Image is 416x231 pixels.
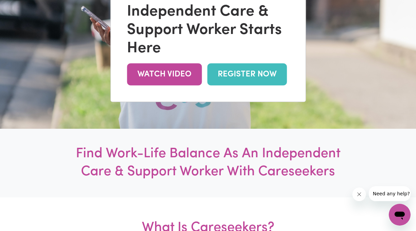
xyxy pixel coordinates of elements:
iframe: Message from company [369,186,411,201]
a: WATCH VIDEO [127,63,202,85]
a: REGISTER NOW [207,63,287,85]
iframe: Button to launch messaging window [389,204,411,226]
h1: Find Work-Life Balance As An Independent Care & Support Worker With Careseekers [73,145,343,181]
iframe: Close message [352,188,366,201]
